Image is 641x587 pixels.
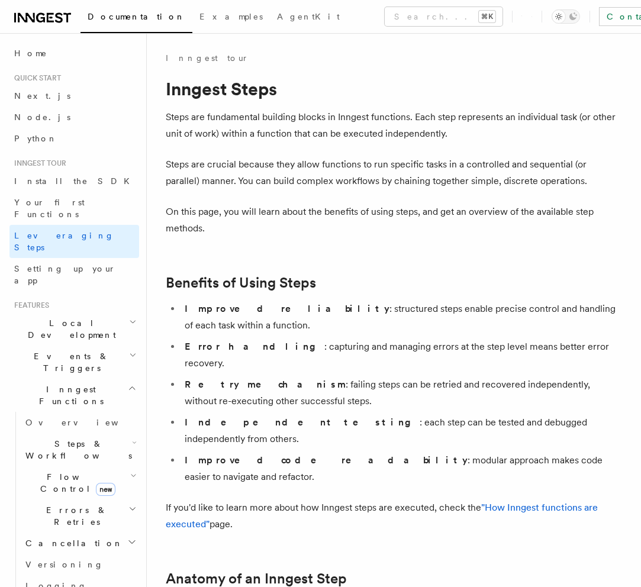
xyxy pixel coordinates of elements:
span: Home [14,47,47,59]
a: Install the SDK [9,170,139,192]
span: Install the SDK [14,176,137,186]
a: AgentKit [270,4,347,32]
button: Local Development [9,312,139,346]
h1: Inngest Steps [166,78,622,99]
li: : each step can be tested and debugged independently from others. [181,414,622,447]
a: Python [9,128,139,149]
span: AgentKit [277,12,340,21]
span: Inngest Functions [9,383,128,407]
span: Flow Control [21,471,130,495]
p: Steps are crucial because they allow functions to run specific tasks in a controlled and sequenti... [166,156,622,189]
button: Cancellation [21,533,139,554]
a: Overview [21,412,139,433]
span: Features [9,301,49,310]
strong: Improved code readability [185,454,468,466]
span: Quick start [9,73,61,83]
a: Anatomy of an Inngest Step [166,570,347,587]
p: If you'd like to learn more about how Inngest steps are executed, check the page. [166,499,622,533]
p: On this page, you will learn about the benefits of using steps, and get an overview of the availa... [166,204,622,237]
a: Setting up your app [9,258,139,291]
strong: Error handling [185,341,324,352]
span: Python [14,134,57,143]
span: new [96,483,115,496]
strong: Retry mechanism [185,379,346,390]
button: Steps & Workflows [21,433,139,466]
li: : failing steps can be retried and recovered independently, without re-executing other successful... [181,376,622,409]
a: Versioning [21,554,139,575]
button: Inngest Functions [9,379,139,412]
strong: Independent testing [185,417,420,428]
span: Overview [25,418,147,427]
button: Flow Controlnew [21,466,139,499]
span: Versioning [25,560,104,569]
span: Errors & Retries [21,504,128,528]
li: : modular approach makes code easier to navigate and refactor. [181,452,622,485]
strong: Improved reliability [185,303,389,314]
span: Setting up your app [14,264,116,285]
a: Documentation [80,4,192,33]
button: Events & Triggers [9,346,139,379]
span: Cancellation [21,537,123,549]
a: Your first Functions [9,192,139,225]
span: Inngest tour [9,159,66,168]
li: : structured steps enable precise control and handling of each task within a function. [181,301,622,334]
button: Search...⌘K [385,7,503,26]
a: Node.js [9,107,139,128]
span: Events & Triggers [9,350,129,374]
a: Home [9,43,139,64]
span: Steps & Workflows [21,438,132,462]
a: Inngest tour [166,52,249,64]
span: Your first Functions [14,198,85,219]
kbd: ⌘K [479,11,495,22]
span: Next.js [14,91,70,101]
p: Steps are fundamental building blocks in Inngest functions. Each step represents an individual ta... [166,109,622,142]
span: Examples [199,12,263,21]
button: Toggle dark mode [552,9,580,24]
a: Leveraging Steps [9,225,139,258]
span: Local Development [9,317,129,341]
span: Documentation [88,12,185,21]
button: Errors & Retries [21,499,139,533]
span: Node.js [14,112,70,122]
a: Next.js [9,85,139,107]
li: : capturing and managing errors at the step level means better error recovery. [181,338,622,372]
a: Examples [192,4,270,32]
span: Leveraging Steps [14,231,114,252]
a: Benefits of Using Steps [166,275,316,291]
